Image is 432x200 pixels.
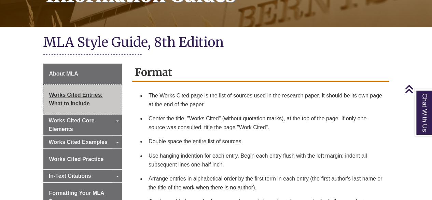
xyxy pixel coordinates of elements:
[43,136,122,148] a: Works Cited Examples
[146,111,386,134] li: Center the title, "Works Cited" (without quotation marks), at the top of the page. If only one so...
[43,34,389,52] h1: MLA Style Guide, 8th Edition
[405,84,430,94] a: Back to Top
[146,172,386,195] li: Arrange entries in alphabetical order by the first term in each entry (the first author's last na...
[49,71,78,77] span: About MLA
[132,64,389,82] h2: Format
[49,92,103,107] span: Works Cited Entries: What to Include
[49,118,95,132] span: Works Cited Core Elements
[43,64,122,84] a: About MLA
[49,139,108,145] span: Works Cited Examples
[49,173,91,179] span: In-Text Citations
[43,85,122,114] a: Works Cited Entries: What to Include
[43,170,122,182] a: In-Text Citations
[146,149,386,172] li: Use hanging indention for each entry. Begin each entry flush with the left margin; indent all sub...
[146,134,386,149] li: Double space the entire list of sources.
[146,89,386,111] li: The Works Cited page is the list of sources used in the research paper. It should be its own page...
[43,149,122,170] a: Works Cited Practice
[49,156,104,162] span: Works Cited Practice
[43,115,122,135] a: Works Cited Core Elements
